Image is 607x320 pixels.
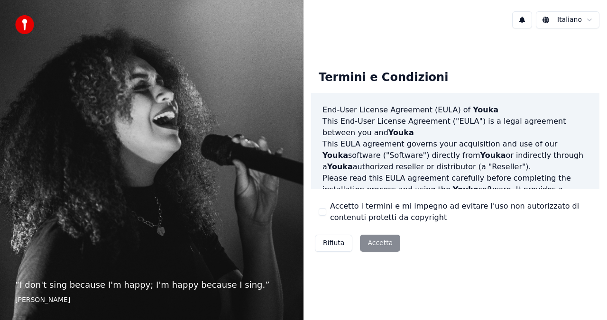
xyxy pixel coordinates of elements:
[322,151,348,160] span: Youka
[315,235,352,252] button: Rifiuta
[327,162,353,171] span: Youka
[330,201,592,223] label: Accetto i termini e mi impegno ad evitare l'uso non autorizzato di contenuti protetti da copyright
[473,105,498,114] span: Youka
[322,116,588,138] p: This End-User License Agreement ("EULA") is a legal agreement between you and
[388,128,414,137] span: Youka
[15,295,288,305] footer: [PERSON_NAME]
[322,138,588,173] p: This EULA agreement governs your acquisition and use of our software ("Software") directly from o...
[453,185,478,194] span: Youka
[15,15,34,34] img: youka
[311,63,456,93] div: Termini e Condizioni
[322,104,588,116] h3: End-User License Agreement (EULA) of
[480,151,506,160] span: Youka
[15,278,288,292] p: “ I don't sing because I'm happy; I'm happy because I sing. ”
[322,173,588,218] p: Please read this EULA agreement carefully before completing the installation process and using th...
